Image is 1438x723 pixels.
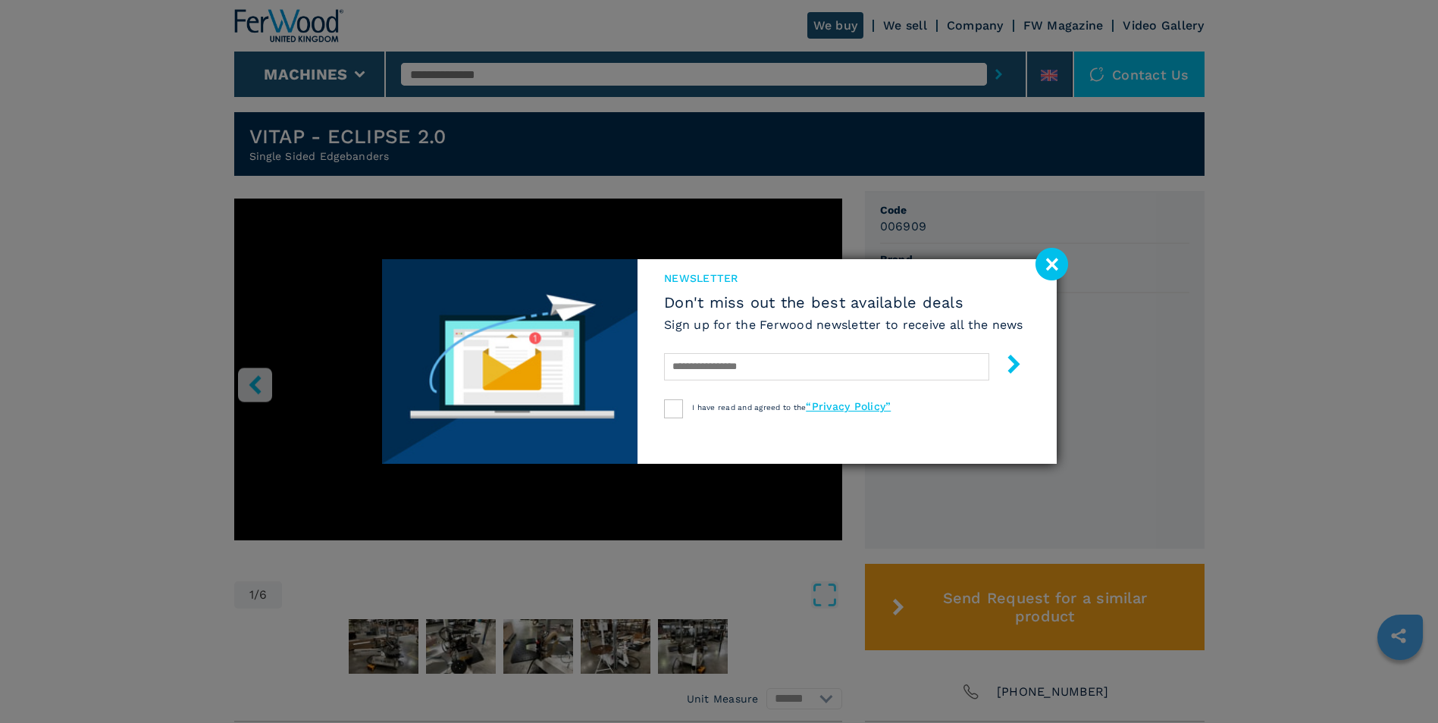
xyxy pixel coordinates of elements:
[806,400,891,412] a: “Privacy Policy”
[664,316,1023,333] h6: Sign up for the Ferwood newsletter to receive all the news
[989,349,1023,384] button: submit-button
[382,259,638,464] img: Newsletter image
[692,403,891,412] span: I have read and agreed to the
[664,271,1023,286] span: newsletter
[664,293,1023,311] span: Don't miss out the best available deals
